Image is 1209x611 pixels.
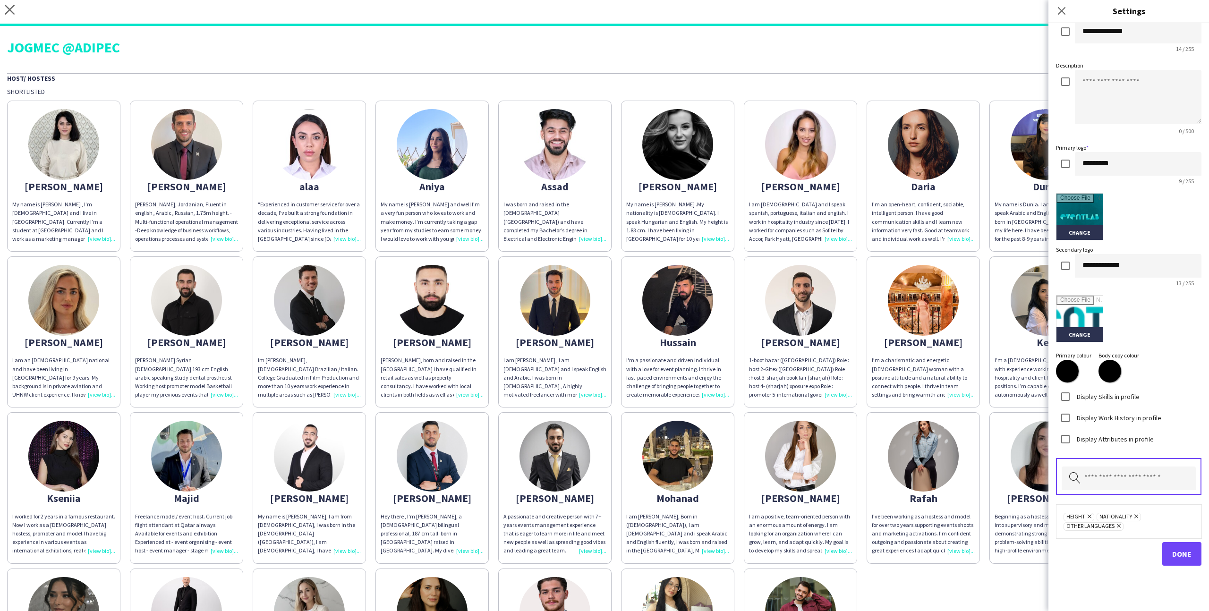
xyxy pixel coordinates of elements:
[503,200,606,243] div: I was born and raised in the [DEMOGRAPHIC_DATA] ([GEOGRAPHIC_DATA]) and have completed my Bachelo...
[995,356,1098,399] div: I’m a [DEMOGRAPHIC_DATA] Georgian with experience working in numerous hospitality and client faci...
[274,265,345,336] img: thumb-67863c07a8814.jpeg
[519,109,590,180] img: thumb-6687af11617a2.jpeg
[381,356,484,399] div: [PERSON_NAME], born and raised in the [GEOGRAPHIC_DATA] i have qualified in retail sales as well ...
[749,338,852,347] div: [PERSON_NAME]
[1056,144,1089,151] label: Primary logo
[12,182,115,191] div: [PERSON_NAME]
[765,109,836,180] img: thumb-644d58d29460c.jpeg
[503,338,606,347] div: [PERSON_NAME]
[1048,5,1209,17] h3: Settings
[888,109,959,180] img: thumb-a3aa1708-8b7e-4678-bafe-798ea0816525.jpg
[872,356,975,399] div: I’m a charismatic and energetic [DEMOGRAPHIC_DATA] woman with a positive attitude and a natural a...
[12,338,115,347] div: [PERSON_NAME]
[1075,434,1154,443] label: Display Attributes in profile
[381,200,484,243] div: My name is [PERSON_NAME] and well I’m a very fun person who loves to work and make money. I’m cur...
[381,494,484,502] div: [PERSON_NAME]
[519,265,590,336] img: thumb-673f2cb32bec2.jpeg
[1011,109,1081,180] img: thumb-61b6a0fd-5a09-4961-be13-a369bb24672d.jpg
[1075,413,1161,422] label: Display Work History in profile
[642,109,713,180] img: thumb-67dbbf4d779c2.jpeg
[135,356,238,399] div: [PERSON_NAME] Syrian [DEMOGRAPHIC_DATA] 193 cm English arabic speaking Study dental prosthetist W...
[503,356,606,399] div: I am [PERSON_NAME] , I am [DEMOGRAPHIC_DATA] and I speak English and Arabic. I was born in [DEMOG...
[1011,421,1081,492] img: thumb-679c74a537884.jpeg
[381,338,484,347] div: [PERSON_NAME]
[642,265,713,336] img: thumb-2515096a-1237-4e11-847e-ef6f4d90c0ca.jpg
[381,512,484,555] div: Hey there , I'm [PERSON_NAME], a [DEMOGRAPHIC_DATA] bilingual professional, 187 cm tall. born in ...
[12,356,115,399] div: I am an [DEMOGRAPHIC_DATA] national and have been living in [GEOGRAPHIC_DATA] for 9 years. My bac...
[135,494,238,502] div: Majid
[12,512,115,555] div: I worked for 2 years in a famous restaurant. Now I work as a [DEMOGRAPHIC_DATA] hostess, promoter...
[519,421,590,492] img: thumb-639273e4591d4.jpeg
[28,265,99,336] img: thumb-68515fe5e9619.jpeg
[258,512,361,555] div: My name is [PERSON_NAME], I am from [DEMOGRAPHIC_DATA], I was born in the [DEMOGRAPHIC_DATA] ([GE...
[995,338,1098,347] div: Keti
[872,200,975,243] div: I'm an open-heart, confident, sociable, intelligent person. I have good communication skills and ...
[28,109,99,180] img: thumb-65fd4304e6b47.jpeg
[397,265,468,336] img: thumb-67e4d57c322ab.jpeg
[995,512,1098,555] div: Beginning as a hostess, I have progressed into supervisory and managerial roles, demonstrating st...
[12,200,115,243] div: My name is [PERSON_NAME] , I’m [DEMOGRAPHIC_DATA] and I live in [GEOGRAPHIC_DATA]. Currently I’m ...
[503,512,606,555] div: A passionate and creative person with 7+ years events management experience that is eager to lear...
[626,512,729,555] div: I am [PERSON_NAME], Born in ([DEMOGRAPHIC_DATA]), I am [DEMOGRAPHIC_DATA] and i speak Arabic and ...
[995,494,1098,502] div: [PERSON_NAME]
[872,512,975,555] div: I’ve been working as a hostess and model for over two years supporting events shoots and marketin...
[1056,246,1093,253] label: Secondary logo
[135,338,238,347] div: [PERSON_NAME]
[274,109,345,180] img: thumb-67a10afc9dc96.jpg
[503,182,606,191] div: Assad
[258,182,361,191] div: alaa
[12,494,115,502] div: Kseniia
[626,182,729,191] div: [PERSON_NAME]
[749,182,852,191] div: [PERSON_NAME]
[258,200,361,243] div: "Experienced in customer service for over a decade, I’ve built a strong foundation in delivering ...
[151,421,222,492] img: thumb-6703a49d3d1f6.jpeg
[1171,178,1201,185] span: 9 / 255
[749,356,852,399] div: 1-boot bazar ([GEOGRAPHIC_DATA]) Role : host 2-Gitex ([GEOGRAPHIC_DATA]) Role :host 3-sharjah boo...
[749,494,852,502] div: [PERSON_NAME]
[503,494,606,502] div: [PERSON_NAME]
[274,421,345,492] img: thumb-68b9e3d6ee9e1.jpeg
[626,338,729,347] div: Hussain
[1162,542,1201,566] button: Done
[7,40,1202,54] div: JOGMEC @ADIPEC
[1168,45,1201,52] span: 14 / 255
[626,494,729,502] div: Mohanad
[749,512,852,555] div: I am a positive, team-oriented person with an enormous amount of energy. I am looking for an orga...
[872,182,975,191] div: Daria
[1168,280,1201,287] span: 13 / 255
[626,201,728,294] span: My name is [PERSON_NAME] .My nationality is [DEMOGRAPHIC_DATA]. I speak Hungarian and English. My...
[1066,513,1085,521] span: Height
[1172,549,1192,559] span: Done
[151,265,222,336] img: thumb-68d51387403e7.jpeg
[7,87,1202,96] div: Shortlisted
[1099,513,1132,521] span: Nationality
[1056,62,1083,69] label: Description
[397,109,468,180] img: thumb-67797ab2cf2b6.jpeg
[995,200,1098,243] div: My name is Dunia. I am Jordanian and i speak Arabic and English fluently. I am born in [GEOGRAPHI...
[888,265,959,336] img: thumb-cf0698f7-a19a-41da-8f81-87de45a19828.jpg
[135,200,238,243] div: [PERSON_NAME], Jordanian, Fluent in english , Arabic , Russian, 1.75m height. -Multi-functional o...
[258,494,361,502] div: [PERSON_NAME]
[1098,352,1139,359] label: Body copy colour
[381,182,484,191] div: Aniya
[1075,392,1140,400] label: Display Skills in profile
[135,512,238,555] div: Freelance model/ event host. Current job flight attendant at Qatar airways Available for events a...
[28,421,99,492] img: thumb-671f536a5562f.jpeg
[1066,523,1115,530] span: Other languages
[749,200,852,243] div: I am [DEMOGRAPHIC_DATA] and I speak spanish, portuguese, italian and english. I work in hospitali...
[397,421,468,492] img: thumb-c122b529-1d7f-4880-892c-2dba5da5d9fc.jpg
[7,73,1202,83] div: Host/ Hostess
[1171,127,1201,135] span: 0 / 500
[258,356,361,399] div: Im [PERSON_NAME], [DEMOGRAPHIC_DATA] Brazilian / Italian. College Graduated in Film Production an...
[1011,265,1081,336] img: thumb-bb5d36cb-dfbe-4f67-92b6-7397ff9cae96.jpg
[151,109,222,180] img: thumb-6588cba4d6871.jpeg
[626,356,729,399] div: I'm a passionate and driven individual with a love for event planning. I thrive in fast-paced env...
[872,494,975,502] div: Rafah
[1056,352,1091,359] label: Primary colour
[765,421,836,492] img: thumb-673632cc6a9f8.jpeg
[135,182,238,191] div: [PERSON_NAME]
[642,421,713,492] img: thumb-67a9956e7bcc9.jpeg
[888,421,959,492] img: thumb-6724bf83dd25d.jpeg
[995,182,1098,191] div: Dunia
[765,265,836,336] img: thumb-65766f85d47dc.jpeg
